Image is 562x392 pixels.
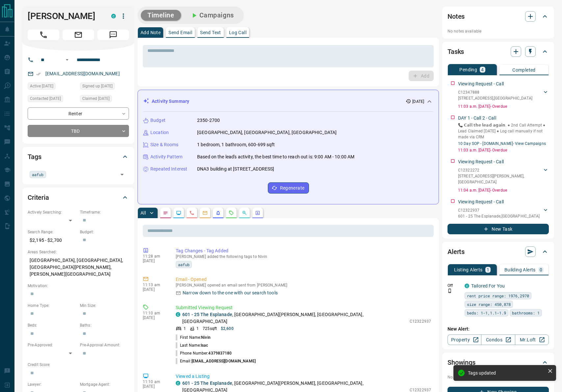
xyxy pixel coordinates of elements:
p: No notes available [447,28,549,34]
span: Isac [201,343,208,348]
p: , [GEOGRAPHIC_DATA][PERSON_NAME], [GEOGRAPHIC_DATA], [GEOGRAPHIC_DATA] [182,311,406,325]
p: 1 [184,326,186,332]
p: Motivation: [28,283,129,289]
h2: Showings [447,357,475,368]
h2: Alerts [447,246,465,257]
p: [STREET_ADDRESS] , [GEOGRAPHIC_DATA] [458,95,532,101]
div: Wed Jul 05 2023 [80,82,129,92]
span: bathrooms: 1 [512,310,540,316]
p: 11:03 a.m. [DATE] - Overdue [458,104,549,109]
div: condos.ca [176,312,180,317]
svg: Agent Actions [255,210,260,216]
a: [EMAIL_ADDRESS][DOMAIN_NAME] [45,71,120,76]
p: $2,195 - $2,700 [28,235,77,246]
div: C12322272[STREET_ADDRESS][PERSON_NAME],[GEOGRAPHIC_DATA] [458,166,549,186]
button: Campaigns [184,10,241,21]
div: Sat Aug 16 2025 [28,82,77,92]
p: Off [447,283,461,288]
a: Condos [481,334,515,345]
p: Location [150,129,169,136]
div: Sat Aug 16 2025 [28,95,77,104]
p: [GEOGRAPHIC_DATA], [GEOGRAPHIC_DATA], [GEOGRAPHIC_DATA] [197,129,337,136]
span: aafub [178,261,190,268]
p: Pending [459,67,477,72]
span: Message [97,30,129,40]
a: Mr.Loft [515,334,549,345]
p: Email: [176,358,256,364]
p: Phone Number: [176,350,232,356]
p: 11:13 am [143,283,166,287]
span: Email [63,30,94,40]
span: size range: 450,878 [467,301,511,308]
p: Based on the lead's activity, the best time to reach out is: 9:00 AM - 10:00 AM [197,153,354,160]
a: 10 Day SOP - [DOMAIN_NAME]- View Campaigns [458,141,546,146]
p: [DATE] [143,384,166,389]
span: Claimed [DATE] [82,95,110,102]
p: [DATE] [143,287,166,292]
p: C12322937 [458,207,540,213]
p: 2350-2700 [197,117,220,124]
p: Completed [512,68,536,72]
div: Alerts [447,244,549,260]
p: [PERSON_NAME] opened an email sent from [PERSON_NAME] [176,283,431,288]
button: New Task [447,224,549,234]
button: Timeline [141,10,181,21]
p: $2,600 [221,326,234,332]
p: Home Type: [28,303,77,309]
div: Showings [447,355,549,370]
svg: Requests [229,210,234,216]
p: [PERSON_NAME] added the following tags to Nivin [176,254,431,259]
p: First Name: [176,334,211,340]
h1: [PERSON_NAME] [28,11,101,21]
p: Size & Rooms [150,141,179,148]
span: [EMAIL_ADDRESS][DOMAIN_NAME] [192,359,256,363]
p: [DATE] [412,99,424,104]
p: Narrow down to the one with our search tools [183,289,278,296]
span: beds: 1-1,1.1-1.9 [467,310,506,316]
div: Tags updated [468,370,545,376]
p: Search Range: [28,229,77,235]
span: Nivin [201,335,211,340]
div: condos.ca [111,14,116,18]
button: Regenerate [268,182,309,194]
svg: Calls [189,210,194,216]
svg: Listing Alerts [216,210,221,216]
h2: Tasks [447,46,464,57]
div: Sat Aug 16 2025 [80,95,129,104]
p: 601 - 25 The Esplanade , [GEOGRAPHIC_DATA] [458,213,540,219]
p: 📞 𝗖𝗮𝗹𝗹 𝘁𝗵𝗲 𝗹𝗲𝗮𝗱 𝗮𝗴𝗮𝗶𝗻. ● 2nd Call Attempt ● Lead Claimed [DATE] ‎● Log call manually if not made ... [458,122,549,140]
p: C12322937 [410,318,431,324]
h2: Tags [28,151,41,162]
span: 4379837180 [208,351,232,356]
div: Notes [447,9,549,24]
p: DAY 1 - Call 2 - Call [458,115,496,122]
p: Viewed a Listing [176,373,431,380]
p: New Alert: [447,326,549,333]
p: Building Alerts [504,267,536,272]
div: TBD [28,125,129,137]
p: All [140,211,146,215]
p: Timeframe: [80,209,129,215]
div: condos.ca [465,284,469,288]
svg: Notes [163,210,168,216]
p: Last Name: [176,342,208,348]
svg: Emails [202,210,208,216]
p: Actively Searching: [28,209,77,215]
p: 11:10 am [143,380,166,384]
svg: Push Notification Only [447,288,452,293]
div: Tags [28,149,129,165]
p: [STREET_ADDRESS][PERSON_NAME] , [GEOGRAPHIC_DATA] [458,173,542,185]
span: rent price range: 1976,2970 [467,292,529,299]
p: Pre-Approval Amount: [80,342,129,348]
div: Tasks [447,44,549,59]
p: 1 [196,326,199,332]
button: Open [117,170,127,179]
p: Email - Opened [176,276,431,283]
p: Pre-Approved: [28,342,77,348]
h2: Notes [447,11,465,22]
p: C12322272 [458,167,542,173]
p: Submitted Viewing Request [176,304,431,311]
div: C12322937601 - 25 The Esplanade,[GEOGRAPHIC_DATA] [458,206,549,220]
p: Listing Alerts [454,267,483,272]
span: aafub [32,171,44,178]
